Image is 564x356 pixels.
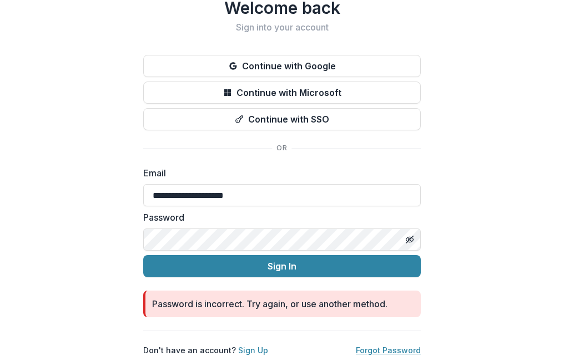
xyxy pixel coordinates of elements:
button: Continue with Microsoft [143,82,421,104]
p: Don't have an account? [143,344,268,356]
button: Continue with Google [143,55,421,77]
div: Password is incorrect. Try again, or use another method. [152,297,387,311]
label: Password [143,211,414,224]
button: Continue with SSO [143,108,421,130]
button: Toggle password visibility [401,231,419,248]
label: Email [143,166,414,180]
h2: Sign into your account [143,22,421,33]
a: Forgot Password [356,345,421,355]
button: Sign In [143,255,421,277]
a: Sign Up [238,345,268,355]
